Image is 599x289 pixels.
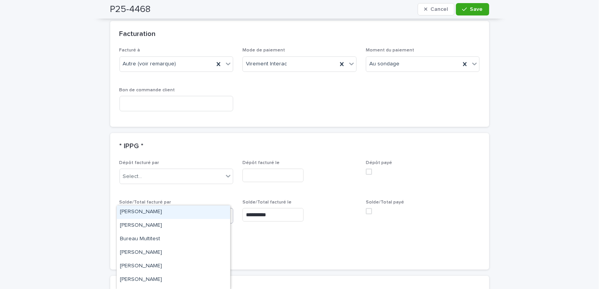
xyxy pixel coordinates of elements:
[470,7,483,12] span: Save
[119,200,171,205] span: Solde/Total facturé par
[119,88,175,92] span: Bon de commande client
[119,30,156,39] h2: Facturation
[418,3,455,15] button: Cancel
[117,260,230,273] div: Isabelle David
[117,233,230,246] div: Bureau Multitest
[119,48,140,53] span: Facturé à
[246,60,287,68] span: Virement Interac
[366,161,392,165] span: Dépôt payé
[110,4,151,15] h2: P25-4468
[123,173,142,181] div: Select...
[430,7,448,12] span: Cancel
[369,60,399,68] span: Au sondage
[456,3,489,15] button: Save
[117,205,230,219] div: Amilie Mainville
[242,200,292,205] span: Solde/Total facturé le
[123,60,176,68] span: Autre (voir remarque)
[119,161,159,165] span: Dépôt facturé par
[242,161,280,165] span: Dépôt facturé le
[117,273,230,287] div: Karolane Demers
[366,48,414,53] span: Moment du paiement
[117,219,230,233] div: Antoine Lévesque
[242,48,285,53] span: Mode de paiement
[117,246,230,260] div: Gabriel Robillard Bourbonnais
[366,200,404,205] span: Solde/Total payé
